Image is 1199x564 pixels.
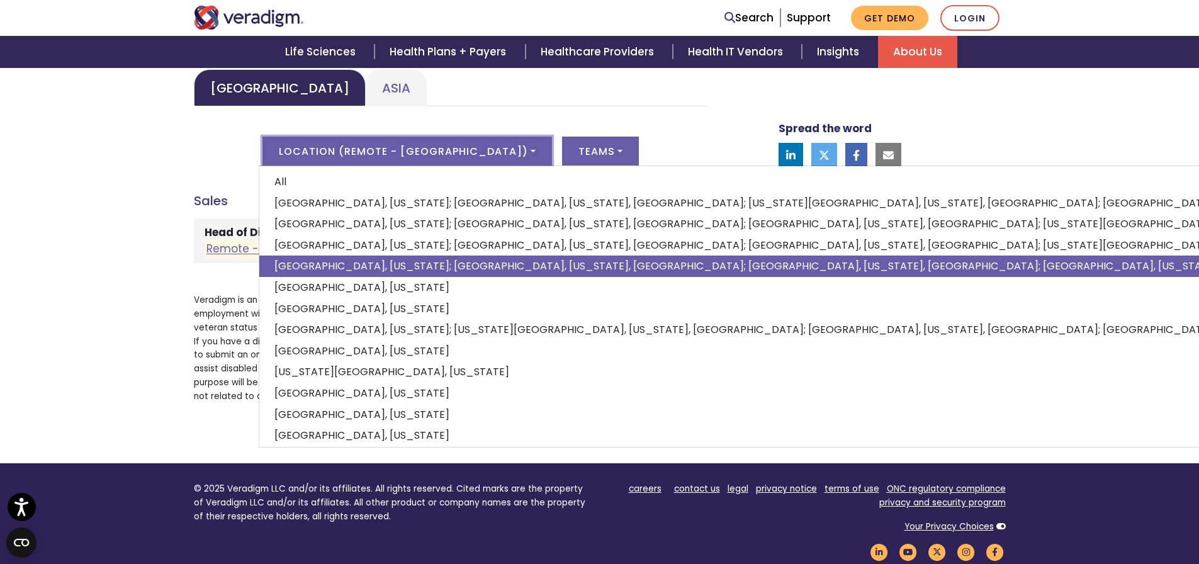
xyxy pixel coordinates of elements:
[728,483,748,495] a: legal
[887,483,1006,495] a: ONC regulatory compliance
[206,242,375,257] a: Remote - [GEOGRAPHIC_DATA]
[756,483,817,495] a: privacy notice
[374,36,525,68] a: Health Plans + Payers
[878,36,957,68] a: About Us
[940,5,999,31] a: Login
[562,137,639,166] button: Teams
[879,497,1006,509] a: privacy and security program
[262,137,552,166] button: Location (Remote - [GEOGRAPHIC_DATA])
[194,482,590,523] p: © 2025 Veradigm LLC and/or its affiliates. All rights reserved. Cited marks are the property of V...
[366,69,427,106] a: Asia
[904,521,994,533] a: Your Privacy Choices
[194,69,366,106] a: [GEOGRAPHIC_DATA]
[194,193,708,208] h4: Sales
[787,10,831,25] a: Support
[825,483,879,495] a: terms of use
[955,546,977,558] a: Veradigm Instagram Link
[869,546,890,558] a: Veradigm LinkedIn Link
[779,121,872,136] strong: Spread the word
[724,9,774,26] a: Search
[926,546,948,558] a: Veradigm Twitter Link
[673,36,802,68] a: Health IT Vendors
[674,483,720,495] a: contact us
[526,36,673,68] a: Healthcare Providers
[629,483,661,495] a: careers
[6,527,37,558] button: Open CMP widget
[802,36,878,68] a: Insights
[270,36,374,68] a: Life Sciences
[194,6,304,30] img: Veradigm logo
[194,293,708,403] p: Veradigm is an Affirmative Action and Equal Opportunity Employer. All qualified applicants will r...
[984,546,1006,558] a: Veradigm Facebook Link
[851,6,928,30] a: Get Demo
[898,546,919,558] a: Veradigm YouTube Link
